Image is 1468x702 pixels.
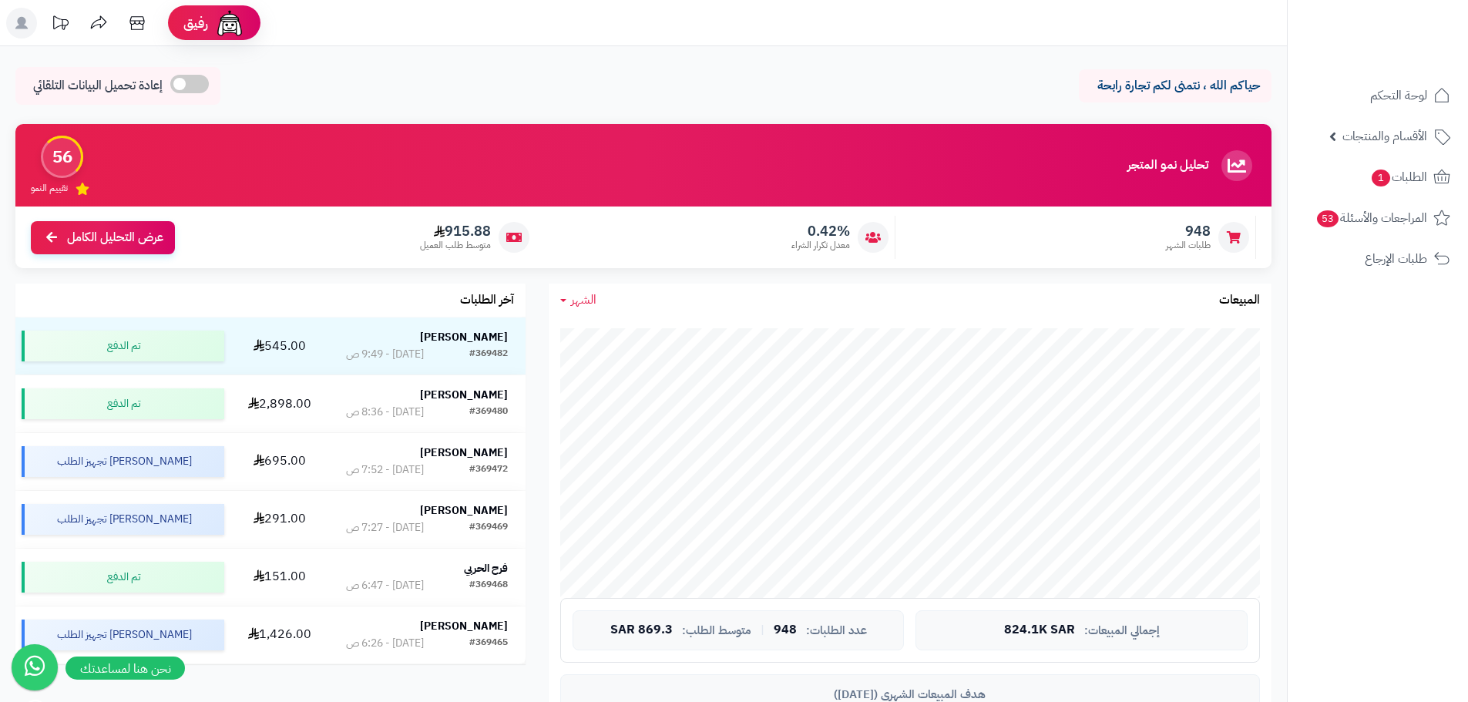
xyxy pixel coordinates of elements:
[214,8,245,39] img: ai-face.png
[469,578,508,593] div: #369468
[1166,239,1211,252] span: طلبات الشهر
[346,578,424,593] div: [DATE] - 6:47 ص
[31,221,175,254] a: عرض التحليل الكامل
[560,291,596,309] a: الشهر
[571,291,596,309] span: الشهر
[183,14,208,32] span: رفيق
[420,387,508,403] strong: [PERSON_NAME]
[22,562,224,593] div: تم الدفع
[1166,223,1211,240] span: 948
[469,636,508,651] div: #369465
[230,606,328,663] td: 1,426.00
[1317,210,1339,227] span: 53
[1297,240,1459,277] a: طلبات الإرجاع
[806,624,867,637] span: عدد الطلبات:
[41,8,79,42] a: تحديثات المنصة
[346,462,424,478] div: [DATE] - 7:52 ص
[22,620,224,650] div: [PERSON_NAME] تجهيز الطلب
[230,317,328,375] td: 545.00
[469,462,508,478] div: #369472
[1372,170,1390,186] span: 1
[464,560,508,576] strong: فرح الحربي
[22,446,224,477] div: [PERSON_NAME] تجهيز الطلب
[1297,200,1459,237] a: المراجعات والأسئلة53
[346,520,424,536] div: [DATE] - 7:27 ص
[1342,126,1427,147] span: الأقسام والمنتجات
[346,347,424,362] div: [DATE] - 9:49 ص
[420,502,508,519] strong: [PERSON_NAME]
[610,623,673,637] span: 869.3 SAR
[1084,624,1160,637] span: إجمالي المبيعات:
[460,294,514,307] h3: آخر الطلبات
[1315,207,1427,229] span: المراجعات والأسئلة
[761,624,764,636] span: |
[420,329,508,345] strong: [PERSON_NAME]
[1297,159,1459,196] a: الطلبات1
[791,223,850,240] span: 0.42%
[22,504,224,535] div: [PERSON_NAME] تجهيز الطلب
[22,388,224,419] div: تم الدفع
[1004,623,1075,637] span: 824.1K SAR
[469,405,508,420] div: #369480
[230,491,328,548] td: 291.00
[230,549,328,606] td: 151.00
[1363,36,1453,69] img: logo-2.png
[469,520,508,536] div: #369469
[1297,77,1459,114] a: لوحة التحكم
[1127,159,1208,173] h3: تحليل نمو المتجر
[420,618,508,634] strong: [PERSON_NAME]
[682,624,751,637] span: متوسط الطلب:
[22,331,224,361] div: تم الدفع
[346,636,424,651] div: [DATE] - 6:26 ص
[230,375,328,432] td: 2,898.00
[1090,77,1260,95] p: حياكم الله ، نتمنى لكم تجارة رابحة
[230,433,328,490] td: 695.00
[420,239,491,252] span: متوسط طلب العميل
[420,445,508,461] strong: [PERSON_NAME]
[1219,294,1260,307] h3: المبيعات
[33,77,163,95] span: إعادة تحميل البيانات التلقائي
[469,347,508,362] div: #369482
[774,623,797,637] span: 948
[1370,85,1427,106] span: لوحة التحكم
[1370,166,1427,188] span: الطلبات
[346,405,424,420] div: [DATE] - 8:36 ص
[31,182,68,195] span: تقييم النمو
[1365,248,1427,270] span: طلبات الإرجاع
[67,229,163,247] span: عرض التحليل الكامل
[420,223,491,240] span: 915.88
[791,239,850,252] span: معدل تكرار الشراء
